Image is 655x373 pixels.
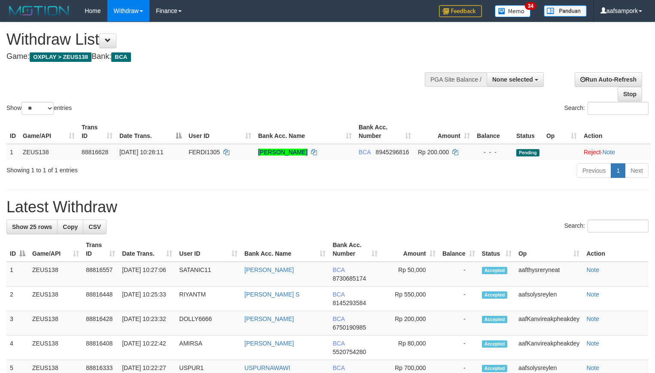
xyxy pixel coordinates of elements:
[332,291,344,298] span: BCA
[82,287,119,311] td: 88816448
[6,119,19,144] th: ID
[176,237,241,262] th: User ID: activate to sort column ascending
[577,163,611,178] a: Previous
[580,119,651,144] th: Action
[21,102,54,115] select: Showentries
[241,237,329,262] th: Bank Acc. Name: activate to sort column ascending
[439,311,478,336] td: -
[381,262,439,287] td: Rp 50,000
[176,287,241,311] td: RIYANTM
[618,87,642,101] a: Stop
[611,163,625,178] a: 1
[6,52,428,61] h4: Game: Bank:
[116,119,185,144] th: Date Trans.: activate to sort column descending
[355,119,414,144] th: Bank Acc. Number: activate to sort column ascending
[478,237,515,262] th: Status: activate to sort column ascending
[495,5,531,17] img: Button%20Memo.svg
[119,311,176,336] td: [DATE] 10:23:32
[583,237,649,262] th: Action
[6,220,58,234] a: Show 25 rows
[29,311,82,336] td: ZEUS138
[6,336,29,360] td: 4
[119,237,176,262] th: Date Trans.: activate to sort column ascending
[439,336,478,360] td: -
[255,119,355,144] th: Bank Acc. Name: activate to sort column ascending
[515,287,583,311] td: aafsolysreylen
[588,220,649,232] input: Search:
[414,119,473,144] th: Amount: activate to sort column ascending
[6,162,266,174] div: Showing 1 to 1 of 1 entries
[332,349,366,355] span: Copy 5520754280 to clipboard
[586,340,599,347] a: Note
[381,311,439,336] td: Rp 200,000
[564,102,649,115] label: Search:
[6,287,29,311] td: 2
[19,144,78,160] td: ZEUS138
[516,149,539,156] span: Pending
[6,144,19,160] td: 1
[487,72,544,87] button: None selected
[29,287,82,311] td: ZEUS138
[580,144,651,160] td: ·
[176,311,241,336] td: DOLLY6666
[482,316,508,323] span: Accepted
[332,300,366,306] span: Copy 8145293584 to clipboard
[63,223,78,230] span: Copy
[439,262,478,287] td: -
[244,340,294,347] a: [PERSON_NAME]
[119,262,176,287] td: [DATE] 10:27:06
[6,102,72,115] label: Show entries
[515,336,583,360] td: aafKanvireakpheakdey
[6,237,29,262] th: ID: activate to sort column descending
[439,5,482,17] img: Feedback.jpg
[425,72,487,87] div: PGA Site Balance /
[176,336,241,360] td: AMIRSA
[244,315,294,322] a: [PERSON_NAME]
[376,149,409,156] span: Copy 8945296816 to clipboard
[543,119,580,144] th: Op: activate to sort column ascending
[332,275,366,282] span: Copy 8730685174 to clipboard
[119,336,176,360] td: [DATE] 10:22:42
[88,223,101,230] span: CSV
[6,4,72,17] img: MOTION_logo.png
[586,266,599,273] a: Note
[482,340,508,348] span: Accepted
[482,365,508,372] span: Accepted
[575,72,642,87] a: Run Auto-Refresh
[602,149,615,156] a: Note
[439,287,478,311] td: -
[111,52,131,62] span: BCA
[29,336,82,360] td: ZEUS138
[19,119,78,144] th: Game/API: activate to sort column ascending
[586,291,599,298] a: Note
[332,340,344,347] span: BCA
[6,311,29,336] td: 3
[332,364,344,371] span: BCA
[244,291,299,298] a: [PERSON_NAME] S
[30,52,91,62] span: OXPLAY > ZEUS138
[381,336,439,360] td: Rp 80,000
[176,262,241,287] td: SATANIC11
[6,262,29,287] td: 1
[564,220,649,232] label: Search:
[381,287,439,311] td: Rp 550,000
[82,336,119,360] td: 88816408
[381,237,439,262] th: Amount: activate to sort column ascending
[57,220,83,234] a: Copy
[513,119,543,144] th: Status
[418,149,449,156] span: Rp 200.000
[329,237,381,262] th: Bank Acc. Number: activate to sort column ascending
[588,102,649,115] input: Search:
[332,266,344,273] span: BCA
[544,5,587,17] img: panduan.png
[482,291,508,299] span: Accepted
[332,324,366,331] span: Copy 6750190985 to clipboard
[473,119,513,144] th: Balance
[515,262,583,287] td: aafthysreryneat
[6,199,649,216] h1: Latest Withdraw
[29,262,82,287] td: ZEUS138
[332,315,344,322] span: BCA
[584,149,601,156] a: Reject
[119,287,176,311] td: [DATE] 10:25:33
[477,148,509,156] div: - - -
